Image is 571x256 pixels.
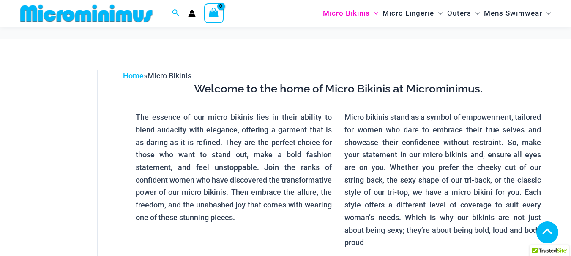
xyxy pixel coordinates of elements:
[382,3,434,24] span: Micro Lingerie
[148,71,191,80] span: Micro Bikinis
[123,71,191,80] span: »
[21,63,97,232] iframe: TrustedSite Certified
[471,3,480,24] span: Menu Toggle
[17,4,156,23] img: MM SHOP LOGO FLAT
[434,3,443,24] span: Menu Toggle
[323,3,370,24] span: Micro Bikinis
[321,3,380,24] a: Micro BikinisMenu ToggleMenu Toggle
[188,10,196,17] a: Account icon link
[136,111,332,224] p: The essence of our micro bikinis lies in their ability to blend audacity with elegance, offering ...
[204,3,224,23] a: View Shopping Cart, empty
[370,3,378,24] span: Menu Toggle
[172,8,180,19] a: Search icon link
[445,3,482,24] a: OutersMenu ToggleMenu Toggle
[129,82,547,96] h3: Welcome to the home of Micro Bikinis at Microminimus.
[320,1,554,25] nav: Site Navigation
[380,3,445,24] a: Micro LingerieMenu ToggleMenu Toggle
[484,3,542,24] span: Mens Swimwear
[344,111,541,249] p: Micro bikinis stand as a symbol of empowerment, tailored for women who dare to embrace their true...
[447,3,471,24] span: Outers
[542,3,551,24] span: Menu Toggle
[123,71,144,80] a: Home
[482,3,553,24] a: Mens SwimwearMenu ToggleMenu Toggle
